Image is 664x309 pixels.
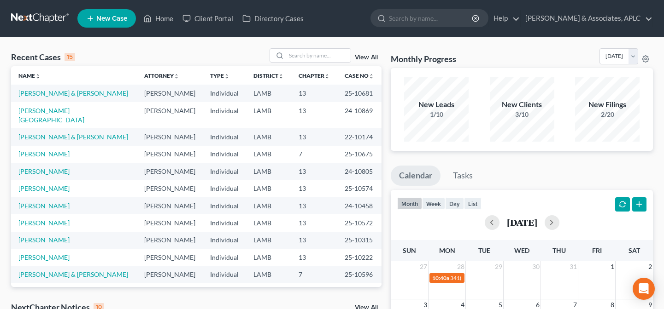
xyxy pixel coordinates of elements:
[337,85,382,102] td: 25-10681
[391,166,441,186] a: Calendar
[633,278,655,300] div: Open Intercom Messenger
[137,283,203,300] td: [PERSON_NAME]
[35,74,41,79] i: unfold_more
[337,283,382,300] td: 25-10352
[18,184,70,192] a: [PERSON_NAME]
[137,128,203,145] td: [PERSON_NAME]
[337,102,382,128] td: 24-10869
[391,53,456,64] h3: Monthly Progress
[246,163,291,180] td: LAMB
[203,85,246,102] td: Individual
[137,197,203,214] td: [PERSON_NAME]
[246,85,291,102] td: LAMB
[478,246,490,254] span: Tue
[291,283,337,300] td: 7
[65,53,75,61] div: 15
[490,110,554,119] div: 3/10
[178,10,238,27] a: Client Portal
[137,232,203,249] td: [PERSON_NAME]
[404,99,469,110] div: New Leads
[337,180,382,197] td: 25-10574
[337,266,382,283] td: 25-10596
[246,180,291,197] td: LAMB
[203,128,246,145] td: Individual
[203,232,246,249] td: Individual
[291,249,337,266] td: 13
[18,270,128,278] a: [PERSON_NAME] & [PERSON_NAME]
[355,54,378,61] a: View All
[246,249,291,266] td: LAMB
[174,74,179,79] i: unfold_more
[246,102,291,128] td: LAMB
[203,146,246,163] td: Individual
[210,72,229,79] a: Typeunfold_more
[575,99,640,110] div: New Filings
[432,275,449,281] span: 10:40a
[337,249,382,266] td: 25-10222
[137,146,203,163] td: [PERSON_NAME]
[291,232,337,249] td: 13
[137,249,203,266] td: [PERSON_NAME]
[324,74,330,79] i: unfold_more
[507,217,537,227] h2: [DATE]
[18,219,70,227] a: [PERSON_NAME]
[552,246,566,254] span: Thu
[489,10,520,27] a: Help
[291,146,337,163] td: 7
[18,167,70,175] a: [PERSON_NAME]
[419,261,428,272] span: 27
[291,214,337,231] td: 13
[253,72,284,79] a: Districtunfold_more
[445,197,464,210] button: day
[439,246,455,254] span: Mon
[337,214,382,231] td: 25-10572
[246,197,291,214] td: LAMB
[18,107,84,124] a: [PERSON_NAME][GEOGRAPHIC_DATA]
[18,89,128,97] a: [PERSON_NAME] & [PERSON_NAME]
[203,249,246,266] td: Individual
[203,197,246,214] td: Individual
[18,236,70,244] a: [PERSON_NAME]
[11,51,75,63] div: Recent Cases
[246,283,291,300] td: LAMB
[404,110,469,119] div: 1/10
[203,214,246,231] td: Individual
[137,85,203,102] td: [PERSON_NAME]
[521,10,652,27] a: [PERSON_NAME] & Associates, APLC
[246,146,291,163] td: LAMB
[299,72,330,79] a: Chapterunfold_more
[629,246,640,254] span: Sat
[18,253,70,261] a: [PERSON_NAME]
[203,283,246,300] td: Individual
[137,266,203,283] td: [PERSON_NAME]
[203,163,246,180] td: Individual
[514,246,529,254] span: Wed
[450,275,585,281] span: 341(a) meeting for [PERSON_NAME]. [PERSON_NAME]
[369,74,374,79] i: unfold_more
[337,128,382,145] td: 22-10174
[464,197,482,210] button: list
[246,266,291,283] td: LAMB
[337,146,382,163] td: 25-10675
[278,74,284,79] i: unfold_more
[203,180,246,197] td: Individual
[422,197,445,210] button: week
[18,72,41,79] a: Nameunfold_more
[246,232,291,249] td: LAMB
[337,232,382,249] td: 25-10315
[137,214,203,231] td: [PERSON_NAME]
[246,214,291,231] td: LAMB
[337,197,382,214] td: 24-10458
[246,128,291,145] td: LAMB
[397,197,422,210] button: month
[137,102,203,128] td: [PERSON_NAME]
[494,261,503,272] span: 29
[291,180,337,197] td: 13
[337,163,382,180] td: 24-10805
[291,85,337,102] td: 13
[203,266,246,283] td: Individual
[137,180,203,197] td: [PERSON_NAME]
[569,261,578,272] span: 31
[403,246,416,254] span: Sun
[139,10,178,27] a: Home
